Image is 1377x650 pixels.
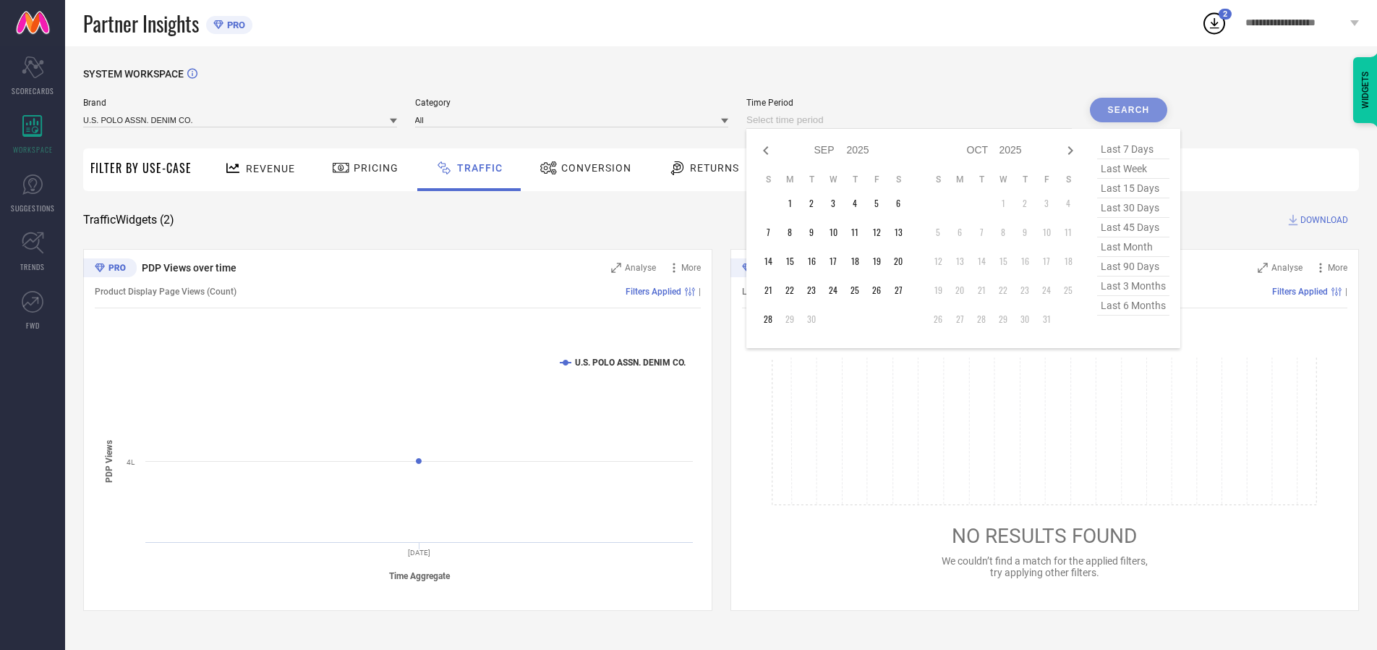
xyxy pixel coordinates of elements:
[354,162,398,174] span: Pricing
[992,250,1014,272] td: Wed Oct 15 2025
[779,174,801,185] th: Monday
[757,250,779,272] td: Sun Sep 14 2025
[1328,263,1347,273] span: More
[457,162,503,174] span: Traffic
[1014,279,1036,301] td: Thu Oct 23 2025
[1201,10,1227,36] div: Open download list
[927,250,949,272] td: Sun Oct 12 2025
[949,250,971,272] td: Mon Oct 13 2025
[757,221,779,243] td: Sun Sep 07 2025
[992,174,1014,185] th: Wednesday
[757,142,775,159] div: Previous month
[801,308,822,330] td: Tue Sep 30 2025
[1057,250,1079,272] td: Sat Oct 18 2025
[757,174,779,185] th: Sunday
[1014,308,1036,330] td: Thu Oct 30 2025
[844,221,866,243] td: Thu Sep 11 2025
[26,320,40,331] span: FWD
[746,111,1072,129] input: Select time period
[1272,287,1328,297] span: Filters Applied
[1097,237,1169,257] span: last month
[104,439,114,482] tspan: PDP Views
[887,193,909,214] td: Sat Sep 06 2025
[844,250,866,272] td: Thu Sep 18 2025
[83,98,397,108] span: Brand
[127,458,135,466] text: 4L
[779,221,801,243] td: Mon Sep 08 2025
[1014,193,1036,214] td: Thu Oct 02 2025
[11,203,55,214] span: SUGGESTIONS
[246,163,295,174] span: Revenue
[844,279,866,301] td: Thu Sep 25 2025
[971,308,992,330] td: Tue Oct 28 2025
[1223,9,1227,19] span: 2
[1097,179,1169,198] span: last 15 days
[699,287,701,297] span: |
[949,174,971,185] th: Monday
[1097,218,1169,237] span: last 45 days
[887,174,909,185] th: Saturday
[1057,279,1079,301] td: Sat Oct 25 2025
[1300,213,1348,227] span: DOWNLOAD
[1057,174,1079,185] th: Saturday
[1036,193,1057,214] td: Fri Oct 03 2025
[927,174,949,185] th: Sunday
[20,261,45,272] span: TRENDS
[971,279,992,301] td: Tue Oct 21 2025
[992,221,1014,243] td: Wed Oct 08 2025
[952,524,1137,548] span: NO RESULTS FOUND
[801,174,822,185] th: Tuesday
[1097,296,1169,316] span: last 6 months
[83,213,174,227] span: Traffic Widgets ( 2 )
[142,262,236,274] span: PDP Views over time
[971,174,992,185] th: Tuesday
[223,20,245,30] span: PRO
[1097,198,1169,218] span: last 30 days
[887,250,909,272] td: Sat Sep 20 2025
[822,174,844,185] th: Wednesday
[1271,263,1303,273] span: Analyse
[625,263,656,273] span: Analyse
[949,279,971,301] td: Mon Oct 20 2025
[866,250,887,272] td: Fri Sep 19 2025
[822,279,844,301] td: Wed Sep 24 2025
[1036,250,1057,272] td: Fri Oct 17 2025
[992,279,1014,301] td: Wed Oct 22 2025
[1097,277,1169,296] span: last 3 months
[949,221,971,243] td: Mon Oct 06 2025
[801,221,822,243] td: Tue Sep 09 2025
[12,85,54,96] span: SCORECARDS
[866,193,887,214] td: Fri Sep 05 2025
[866,174,887,185] th: Friday
[1258,263,1268,273] svg: Zoom
[801,250,822,272] td: Tue Sep 16 2025
[1036,221,1057,243] td: Fri Oct 10 2025
[927,308,949,330] td: Sun Oct 26 2025
[1345,287,1347,297] span: |
[742,287,814,297] span: List Views (Count)
[408,549,430,557] text: [DATE]
[83,68,184,80] span: SYSTEM WORKSPACE
[1097,159,1169,179] span: last week
[1097,140,1169,159] span: last 7 days
[690,162,739,174] span: Returns
[866,221,887,243] td: Fri Sep 12 2025
[992,193,1014,214] td: Wed Oct 01 2025
[949,308,971,330] td: Mon Oct 27 2025
[13,144,53,155] span: WORKSPACE
[681,263,701,273] span: More
[801,193,822,214] td: Tue Sep 02 2025
[730,258,784,280] div: Premium
[779,279,801,301] td: Mon Sep 22 2025
[1036,308,1057,330] td: Fri Oct 31 2025
[844,193,866,214] td: Thu Sep 04 2025
[83,258,137,280] div: Premium
[822,193,844,214] td: Wed Sep 03 2025
[1057,193,1079,214] td: Sat Oct 04 2025
[389,571,451,581] tspan: Time Aggregate
[822,250,844,272] td: Wed Sep 17 2025
[887,279,909,301] td: Sat Sep 27 2025
[757,308,779,330] td: Sun Sep 28 2025
[611,263,621,273] svg: Zoom
[1014,221,1036,243] td: Thu Oct 09 2025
